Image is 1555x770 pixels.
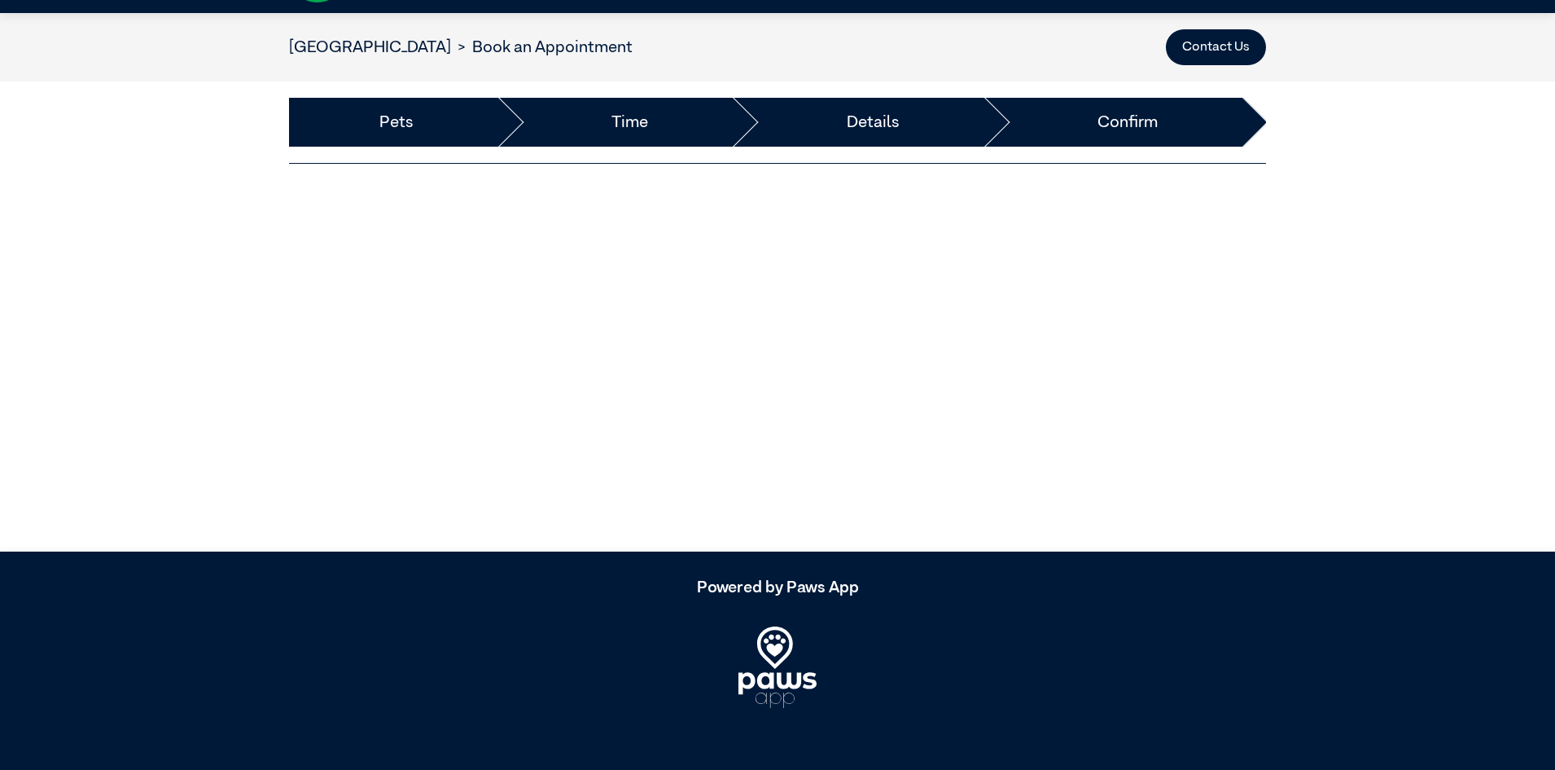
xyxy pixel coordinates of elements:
nav: breadcrumb [289,35,633,59]
h5: Powered by Paws App [289,578,1266,597]
a: Pets [379,110,414,134]
a: Time [611,110,648,134]
img: PawsApp [738,627,817,708]
a: Details [847,110,900,134]
a: [GEOGRAPHIC_DATA] [289,39,451,55]
a: Confirm [1097,110,1158,134]
button: Contact Us [1166,29,1266,65]
li: Book an Appointment [451,35,633,59]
